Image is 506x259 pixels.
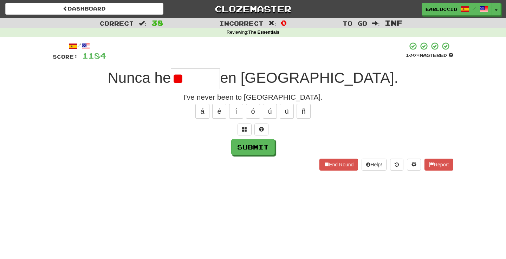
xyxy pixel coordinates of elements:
button: Help! [362,159,387,171]
button: í [229,104,243,119]
a: Earluccio / [422,3,492,15]
span: Inf [385,19,403,27]
button: Single letter hint - you only get 1 per sentence and score half the points! alt+h [254,124,268,135]
span: Score: [53,54,78,60]
button: á [195,104,209,119]
a: Clozemaster [174,3,332,15]
span: Nunca he [108,69,171,86]
span: / [473,6,476,11]
button: ü [280,104,294,119]
span: en [GEOGRAPHIC_DATA]. [220,69,398,86]
a: Dashboard [5,3,163,15]
button: é [212,104,226,119]
div: I've never been to [GEOGRAPHIC_DATA]. [53,92,453,102]
span: : [139,20,147,26]
button: Round history (alt+y) [390,159,403,171]
strong: The Essentials [248,30,279,35]
span: To go [343,20,367,27]
span: 1184 [82,51,106,60]
button: Report [424,159,453,171]
span: 0 [281,19,287,27]
button: ñ [297,104,311,119]
div: / [53,42,106,51]
span: Correct [99,20,134,27]
button: ó [246,104,260,119]
span: : [268,20,276,26]
div: Mastered [406,52,453,59]
span: 100 % [406,52,420,58]
span: 38 [151,19,163,27]
button: ú [263,104,277,119]
button: End Round [319,159,358,171]
button: Submit [231,139,275,155]
span: : [372,20,380,26]
span: Earluccio [426,6,457,12]
span: Incorrect [219,20,264,27]
button: Switch sentence to multiple choice alt+p [238,124,252,135]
